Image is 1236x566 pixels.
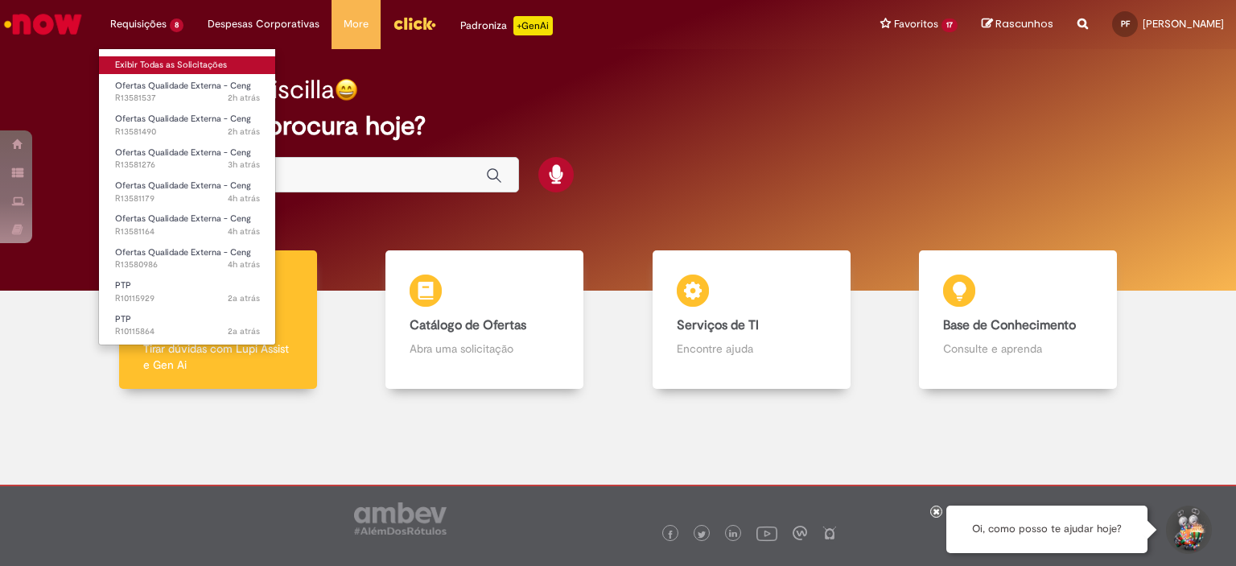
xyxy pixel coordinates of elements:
img: logo_footer_workplace.png [793,526,807,540]
button: Iniciar Conversa de Suporte [1164,506,1212,554]
a: Serviços de TI Encontre ajuda [618,250,885,390]
p: Tirar dúvidas com Lupi Assist e Gen Ai [143,341,293,373]
span: Ofertas Qualidade Externa - Ceng [115,113,251,125]
a: Tirar dúvidas Tirar dúvidas com Lupi Assist e Gen Ai [84,250,352,390]
a: Aberto R13581537 : Ofertas Qualidade Externa - Ceng [99,77,276,107]
span: PF [1121,19,1130,29]
span: 2a atrás [228,292,260,304]
time: 30/09/2025 12:36:10 [228,159,260,171]
p: Consulte e aprenda [943,341,1093,357]
a: Aberto R13581164 : Ofertas Qualidade Externa - Ceng [99,210,276,240]
span: R10115864 [115,325,260,338]
span: 2h atrás [228,126,260,138]
span: Ofertas Qualidade Externa - Ceng [115,147,251,159]
span: 2h atrás [228,92,260,104]
span: [PERSON_NAME] [1143,17,1224,31]
span: Despesas Corporativas [208,16,319,32]
a: Rascunhos [982,17,1053,32]
span: Ofertas Qualidade Externa - Ceng [115,180,251,192]
img: click_logo_yellow_360x200.png [393,11,436,35]
span: 4h atrás [228,258,260,271]
span: Ofertas Qualidade Externa - Ceng [115,80,251,92]
span: PTP [115,313,131,325]
b: Serviços de TI [677,317,759,333]
div: Oi, como posso te ajudar hoje? [946,506,1147,553]
span: PTP [115,279,131,291]
a: Aberto R10115929 : PTP [99,277,276,307]
img: logo_footer_linkedin.png [729,530,737,539]
span: 4h atrás [228,192,260,205]
b: Base de Conhecimento [943,317,1076,333]
time: 03/07/2023 12:03:40 [228,325,260,337]
span: R10115929 [115,292,260,305]
span: 8 [170,19,183,32]
time: 30/09/2025 13:40:55 [228,92,260,104]
ul: Requisições [98,48,276,345]
a: Catálogo de Ofertas Abra uma solicitação [352,250,619,390]
span: Ofertas Qualidade Externa - Ceng [115,246,251,258]
span: Ofertas Qualidade Externa - Ceng [115,213,251,225]
b: Catálogo de Ofertas [410,317,526,333]
time: 30/09/2025 11:40:00 [228,258,260,271]
span: Favoritos [894,16,938,32]
span: Requisições [110,16,167,32]
img: logo_footer_youtube.png [756,523,777,543]
p: +GenAi [513,16,553,35]
span: R13580986 [115,258,260,271]
span: R13581490 [115,126,260,138]
span: R13581537 [115,92,260,105]
span: 3h atrás [228,159,260,171]
time: 03/07/2023 12:17:22 [228,292,260,304]
img: happy-face.png [335,78,358,101]
span: Rascunhos [995,16,1053,31]
img: logo_footer_facebook.png [666,531,674,539]
a: Aberto R13581490 : Ofertas Qualidade Externa - Ceng [99,110,276,140]
a: Aberto R13580986 : Ofertas Qualidade Externa - Ceng [99,244,276,274]
h2: O que você procura hoje? [122,112,1114,140]
span: 17 [941,19,958,32]
img: ServiceNow [2,8,84,40]
a: Aberto R10115864 : PTP [99,311,276,341]
span: 2a atrás [228,325,260,337]
img: logo_footer_naosei.png [822,526,837,540]
a: Aberto R13581179 : Ofertas Qualidade Externa - Ceng [99,177,276,207]
span: 4h atrás [228,225,260,238]
a: Exibir Todas as Solicitações [99,56,276,74]
time: 30/09/2025 13:33:20 [228,126,260,138]
img: logo_footer_twitter.png [698,531,706,539]
time: 30/09/2025 12:08:01 [228,192,260,205]
span: More [344,16,369,32]
p: Abra uma solicitação [410,341,559,357]
img: logo_footer_ambev_rotulo_gray.png [354,502,447,535]
span: R13581164 [115,225,260,238]
time: 30/09/2025 12:05:17 [228,225,260,238]
span: R13581179 [115,192,260,205]
a: Aberto R13581276 : Ofertas Qualidade Externa - Ceng [99,144,276,174]
div: Padroniza [460,16,553,35]
span: R13581276 [115,159,260,171]
p: Encontre ajuda [677,341,826,357]
a: Base de Conhecimento Consulte e aprenda [885,250,1152,390]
